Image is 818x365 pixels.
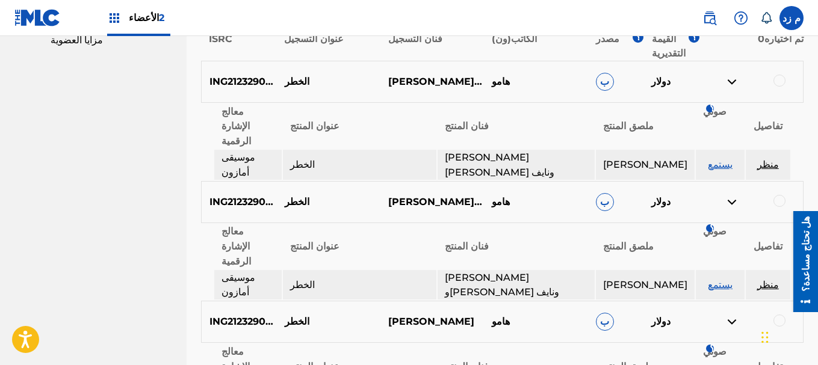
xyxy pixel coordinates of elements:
font: تفاصيل [754,241,782,252]
font: الخطر [290,279,315,290]
font: تم اختياره [764,33,804,44]
font: صوتي [703,106,727,117]
img: contract [725,195,739,209]
font: ING212329054 [209,316,278,327]
font: منظر [757,279,779,290]
font: معالج الإشارة الرقمية [222,225,251,266]
font: مصدر [596,33,619,44]
font: معالج الإشارة الرقمية [222,106,251,147]
font: يستمع [708,279,733,290]
font: [PERSON_NAME][PERSON_NAME] ونايف [388,76,586,87]
font: ب [600,196,609,207]
font: تفاصيل [754,120,782,132]
img: أصحاب الحقوق الكبار [107,11,122,25]
font: [PERSON_NAME] [388,316,474,327]
font: هامو [492,76,510,87]
font: مزايا العضوية [51,34,103,46]
font: عنوان المنتج [290,241,339,252]
font: دولار [651,316,671,327]
font: الكاتب(ون) [492,33,537,44]
font: دولار [651,196,671,207]
font: ؟ [710,343,715,354]
font: ؟ [692,31,697,43]
font: فنان التسجيل [388,33,442,44]
font: هامو [492,196,510,207]
div: قائمة المستخدم [779,6,804,30]
font: موسيقى أمازون [222,272,255,298]
font: فنان المنتج [445,241,489,252]
div: يساعد [729,6,753,30]
font: الخطر [290,159,315,170]
font: الخطر [285,316,309,327]
font: ب [600,316,609,327]
div: إشعارات [760,12,772,24]
img: يبحث [702,11,717,25]
a: يستمع [708,161,733,170]
font: الأعضاء [129,12,159,23]
font: [PERSON_NAME][PERSON_NAME] ونايف [445,152,554,178]
font: ب [600,76,609,87]
font: منظر [757,159,779,170]
img: شعار MLC [14,9,61,26]
font: [PERSON_NAME] [603,279,687,290]
img: contract [725,75,739,89]
font: [PERSON_NAME] و[PERSON_NAME] ونايف [445,272,559,298]
a: منظر [757,161,779,170]
a: يستمع [708,281,733,290]
font: [PERSON_NAME] [603,159,687,170]
font: الخطر [285,196,309,207]
a: مزايا العضوية [51,33,172,48]
img: contract [725,314,739,329]
img: يساعد [734,11,748,25]
a: البحث العام [698,6,722,30]
font: ملصق المنتج [603,241,654,252]
font: ؟ [710,102,715,114]
font: الخطر [285,76,309,87]
a: منظر [757,281,779,290]
font: هامو [492,316,510,327]
font: دولار [651,76,671,87]
font: 0 [758,33,764,44]
font: عنوان التسجيل [284,33,344,44]
font: فنان المنتج [445,120,489,132]
font: ING212329054 [209,76,278,87]
font: 2 [159,12,164,23]
font: هل تحتاج مساعدة؟ [16,5,26,81]
font: عنوان المنتج [290,120,339,132]
font: ملصق المنتج [603,120,654,132]
div: سحب [761,319,769,355]
font: ؟ [710,222,715,234]
font: يستمع [708,159,733,170]
iframe: أداة الدردشة [758,307,818,365]
font: موسيقى أمازون [222,152,255,178]
font: صوتي [703,346,727,357]
font: ؟ [636,31,641,43]
iframe: مركز الموارد [784,211,818,312]
font: [PERSON_NAME] و[PERSON_NAME] ونايف [388,196,594,207]
font: ING212329054 [209,196,278,207]
font: ISRC [209,33,232,44]
font: صوتي [703,225,727,237]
